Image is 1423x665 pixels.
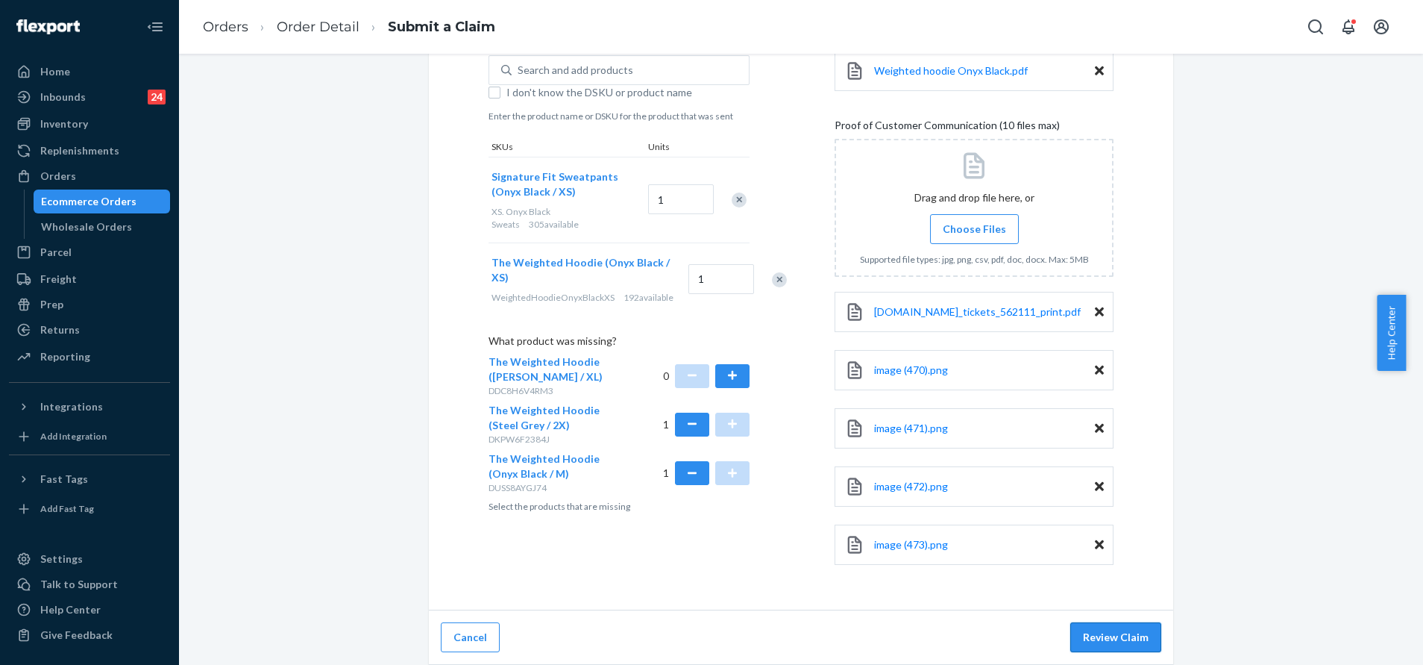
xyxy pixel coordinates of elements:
div: 1 [663,452,750,494]
p: Enter the product name or DSKU for the product that was sent [489,110,750,122]
span: image (471).png [874,422,948,434]
div: Wholesale Orders [41,219,132,234]
span: Proof of Customer Communication (10 files max) [835,118,1060,139]
div: Remove Item [772,272,787,287]
div: Returns [40,322,80,337]
div: Talk to Support [40,577,118,592]
a: Parcel [9,240,170,264]
a: Returns [9,318,170,342]
a: Orders [203,19,248,35]
p: DUSS8AYGJ74 [489,481,619,494]
button: Review Claim [1070,622,1161,652]
img: Flexport logo [16,19,80,34]
div: Help Center [40,602,101,617]
span: image (472).png [874,480,948,493]
div: Orders [40,169,76,184]
button: Fast Tags [9,467,170,491]
div: Give Feedback [40,628,113,643]
p: DKPW6F2384J [489,433,619,446]
a: Talk to Support [9,572,170,596]
div: Inventory [40,116,88,131]
input: Quantity [648,184,714,214]
a: Help Center [9,598,170,622]
div: 0 [663,355,750,397]
a: Wholesale Orders [34,215,171,239]
p: Select the products that are missing [489,500,750,513]
div: Add Fast Tag [40,502,94,515]
button: Help Center [1377,295,1406,371]
div: Add Integration [40,430,107,443]
span: [DOMAIN_NAME]_tickets_562111_print.pdf [874,305,1081,318]
div: Home [40,64,70,79]
div: Fast Tags [40,472,88,487]
p: DDC8H6V4RM3 [489,384,619,397]
div: Integrations [40,399,103,414]
a: image (472).png [874,479,948,494]
span: Weighted hoodie Onyx Black.pdf [874,64,1028,77]
div: Search and add products [518,63,633,78]
span: Signature Fit Sweatpants (Onyx Black / XS) [491,170,618,198]
div: Settings [40,552,83,566]
a: Settings [9,547,170,571]
a: Replenishments [9,139,170,163]
span: The Weighted Hoodie (Onyx Black / XS) [491,256,670,284]
a: Orders [9,164,170,188]
div: Parcel [40,245,72,260]
div: 1 [663,403,750,446]
button: The Weighted Hoodie (Onyx Black / XS) [491,255,670,285]
a: Weighted hoodie Onyx Black.pdf [874,63,1028,78]
button: Cancel [441,622,500,652]
span: Choose Files [943,222,1006,237]
span: 305 available [529,219,579,230]
span: The Weighted Hoodie ([PERSON_NAME] / XL) [489,355,603,383]
a: Order Detail [277,19,359,35]
button: Integrations [9,395,170,419]
span: The Weighted Hoodie (Steel Grey / 2X) [489,404,600,431]
button: Signature Fit Sweatpants (Onyx Black / XS) [491,169,630,199]
a: Freight [9,267,170,291]
a: [DOMAIN_NAME]_tickets_562111_print.pdf [874,305,1081,319]
div: SKUs [489,140,645,156]
div: Remove Item [732,193,747,207]
input: I don't know the DSKU or product name [489,87,500,99]
span: XS. Onyx Black Sweats [491,206,550,230]
span: 192 available [623,292,673,303]
div: Prep [40,297,63,312]
ol: breadcrumbs [191,5,507,49]
button: Open account menu [1366,12,1396,42]
p: What product was missing? [489,334,750,355]
div: 24 [148,90,166,104]
a: Prep [9,293,170,316]
span: The Weighted Hoodie (Onyx Black / M) [489,452,600,480]
a: Submit a Claim [388,19,495,35]
div: Units [645,140,712,156]
a: Inbounds24 [9,85,170,109]
span: image (470).png [874,363,948,376]
a: Add Fast Tag [9,497,170,521]
a: image (470).png [874,363,948,378]
div: Reporting [40,349,90,364]
button: Close Navigation [140,12,170,42]
div: Ecommerce Orders [41,194,136,209]
a: Ecommerce Orders [34,190,171,213]
button: Give Feedback [9,623,170,647]
input: Quantity [688,264,754,294]
div: Replenishments [40,143,119,158]
a: image (471).png [874,421,948,436]
button: Open notifications [1334,12,1363,42]
a: Inventory [9,112,170,136]
a: Add Integration [9,425,170,449]
div: Freight [40,272,77,287]
a: Reporting [9,345,170,369]
span: WeightedHoodieOnyxBlackXS [491,292,615,303]
span: image (473).png [874,538,948,551]
a: image (473).png [874,537,948,552]
span: I don't know the DSKU or product name [506,85,750,100]
button: Open Search Box [1301,12,1331,42]
div: Inbounds [40,90,86,104]
a: Home [9,60,170,84]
